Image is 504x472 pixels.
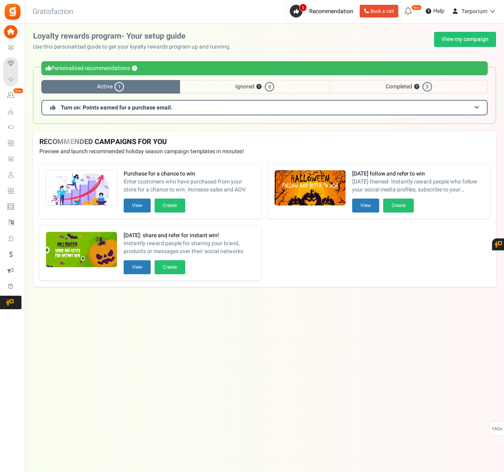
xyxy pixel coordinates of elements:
[124,232,255,240] strong: [DATE]: share and refer for instant win!
[360,5,398,18] a: Book a call
[13,88,23,94] em: New
[124,178,255,194] span: Enter customers who have purchased from your store for a chance to win. Increase sales and AOV.
[461,7,487,16] span: Terporium
[61,103,173,112] span: Turn on: Points earned for a purchase email.
[3,89,21,102] a: New
[39,148,490,156] p: Preview and launch recommended holiday season campaign templates in minutes!
[299,4,307,12] span: 1
[124,240,255,256] span: Instantly reward people for sharing your brand, products or messages over their social networks
[114,82,124,92] span: 1
[24,4,82,20] h3: Gratisfaction
[383,199,414,213] button: Create
[33,43,237,51] p: Use this personalized guide to get your loyalty rewards program up and running.
[265,82,274,92] span: 0
[124,199,151,213] button: View
[46,232,117,268] img: Recommended Campaigns
[414,84,419,90] button: ?
[434,32,496,47] a: View my campaign
[46,170,117,206] img: Recommended Campaigns
[423,5,448,18] a: Help
[41,80,180,94] span: Active
[352,170,484,178] strong: [DATE] follow and refer to win
[352,199,379,213] button: View
[180,80,330,94] span: Ignored
[290,5,357,18] a: 1 Recommendation
[155,260,185,274] button: Create
[423,82,432,92] span: 3
[309,7,353,16] span: Recommendation
[132,66,137,71] button: ?
[352,178,484,194] span: [DATE] themed- Instantly reward people who follow your social media profiles, subscribe to your n...
[411,5,422,10] em: New
[124,170,255,178] strong: Purchase for a chance to win
[155,199,185,213] button: Create
[41,61,488,75] div: Personalized recommendations
[275,170,345,206] img: Recommended Campaigns
[33,32,237,41] h2: Loyalty rewards program- Your setup guide
[256,84,262,90] button: ?
[492,421,502,437] span: FAQs
[4,3,21,21] img: Gratisfaction
[431,7,444,15] span: Help
[330,80,488,94] span: Completed
[39,138,490,146] h4: RECOMMENDED CAMPAIGNS FOR YOU
[124,260,151,274] button: View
